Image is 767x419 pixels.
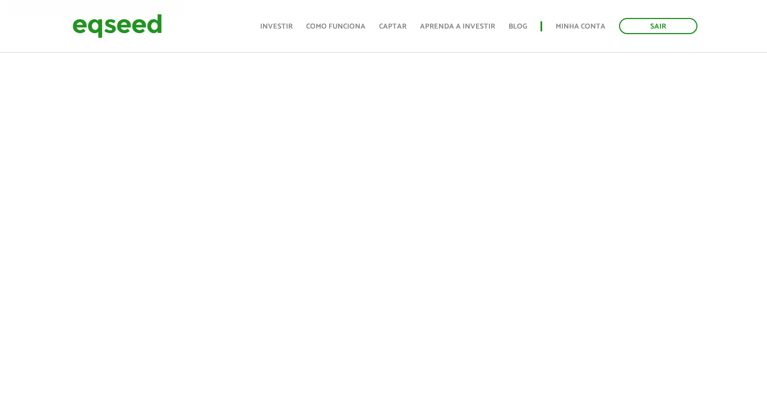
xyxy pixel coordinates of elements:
a: Como funciona [306,23,366,30]
a: Investir [260,23,293,30]
a: Captar [379,23,406,30]
img: EqSeed [72,11,162,41]
a: Minha conta [556,23,606,30]
a: Blog [509,23,527,30]
a: Sair [619,18,697,34]
a: Aprenda a investir [420,23,495,30]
